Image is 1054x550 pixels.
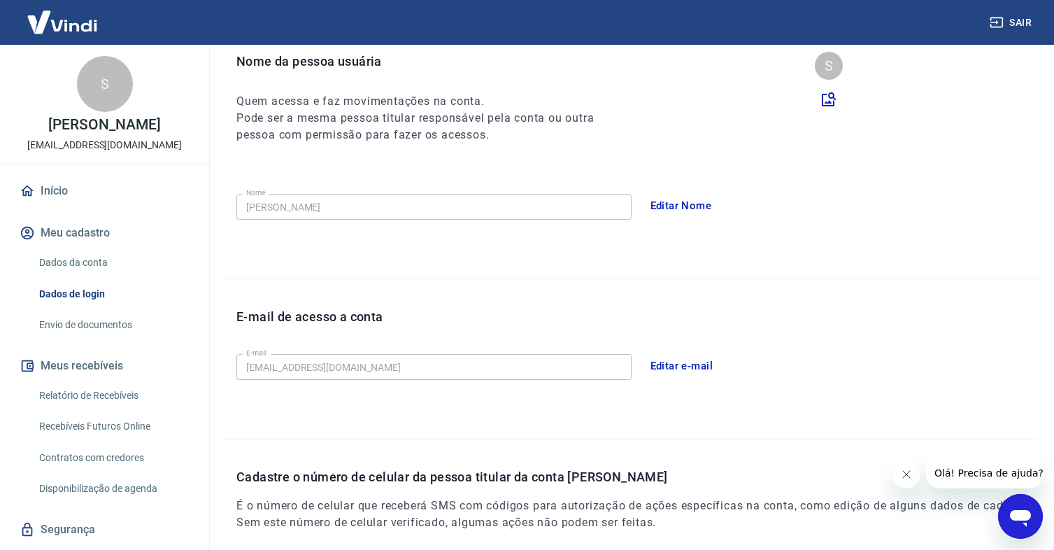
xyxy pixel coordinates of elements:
[236,498,1037,531] h6: É o número de celular que receberá SMS com códigos para autorização de ações específicas na conta...
[236,93,620,110] h6: Quem acessa e faz movimentações na conta.
[34,444,192,472] a: Contratos com credores
[34,280,192,309] a: Dados de login
[17,1,108,43] img: Vindi
[17,218,192,248] button: Meu cadastro
[246,188,266,198] label: Nome
[236,307,383,326] p: E-mail de acesso a conta
[27,138,182,153] p: [EMAIL_ADDRESS][DOMAIN_NAME]
[48,118,160,132] p: [PERSON_NAME]
[236,110,620,143] h6: Pode ser a mesma pessoa titular responsável pela conta ou outra pessoa com permissão para fazer o...
[236,467,1037,486] p: Cadastre o número de celular da pessoa titular da conta [PERSON_NAME]
[34,474,192,503] a: Disponibilização de agenda
[236,52,620,71] p: Nome da pessoa usuária
[77,56,133,112] div: S
[17,176,192,206] a: Início
[34,311,192,339] a: Envio de documentos
[987,10,1037,36] button: Sair
[643,191,720,220] button: Editar Nome
[246,348,266,358] label: E-mail
[34,381,192,410] a: Relatório de Recebíveis
[815,52,843,80] div: S
[34,412,192,441] a: Recebíveis Futuros Online
[8,10,117,21] span: Olá! Precisa de ajuda?
[892,460,920,488] iframe: Close message
[643,351,721,381] button: Editar e-mail
[17,351,192,381] button: Meus recebíveis
[34,248,192,277] a: Dados da conta
[926,458,1043,488] iframe: Message from company
[17,514,192,545] a: Segurança
[998,494,1043,539] iframe: Button to launch messaging window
